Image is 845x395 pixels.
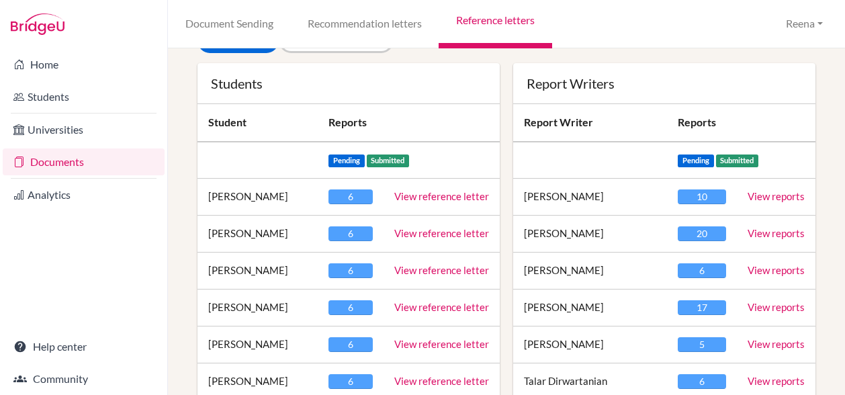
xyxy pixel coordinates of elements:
[3,51,165,78] a: Home
[748,227,805,239] a: View reports
[197,216,318,253] td: [PERSON_NAME]
[367,155,410,167] span: Submitted
[678,189,726,204] div: 10
[3,148,165,175] a: Documents
[678,337,726,352] div: 5
[748,190,805,202] a: View reports
[394,227,489,239] a: View reference letter
[678,226,726,241] div: 20
[3,83,165,110] a: Students
[678,263,726,278] div: 6
[513,216,667,253] td: [PERSON_NAME]
[3,116,165,143] a: Universities
[11,13,64,35] img: Bridge-U
[318,104,500,142] th: Reports
[328,300,373,315] div: 6
[678,374,726,389] div: 6
[3,333,165,360] a: Help center
[197,179,318,216] td: [PERSON_NAME]
[748,375,805,387] a: View reports
[394,264,489,276] a: View reference letter
[394,338,489,350] a: View reference letter
[328,374,373,389] div: 6
[328,155,365,167] span: Pending
[211,77,486,90] div: Students
[3,181,165,208] a: Analytics
[513,104,667,142] th: Report Writer
[197,253,318,290] td: [PERSON_NAME]
[513,326,667,363] td: [PERSON_NAME]
[328,263,373,278] div: 6
[197,326,318,363] td: [PERSON_NAME]
[328,337,373,352] div: 6
[780,11,829,36] button: Reena
[527,77,802,90] div: Report Writers
[328,226,373,241] div: 6
[394,301,489,313] a: View reference letter
[513,253,667,290] td: [PERSON_NAME]
[394,190,489,202] a: View reference letter
[513,179,667,216] td: [PERSON_NAME]
[678,300,726,315] div: 17
[748,301,805,313] a: View reports
[328,189,373,204] div: 6
[197,104,318,142] th: Student
[678,155,714,167] span: Pending
[394,375,489,387] a: View reference letter
[748,264,805,276] a: View reports
[513,290,667,326] td: [PERSON_NAME]
[197,290,318,326] td: [PERSON_NAME]
[3,365,165,392] a: Community
[667,104,737,142] th: Reports
[716,155,759,167] span: Submitted
[748,338,805,350] a: View reports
